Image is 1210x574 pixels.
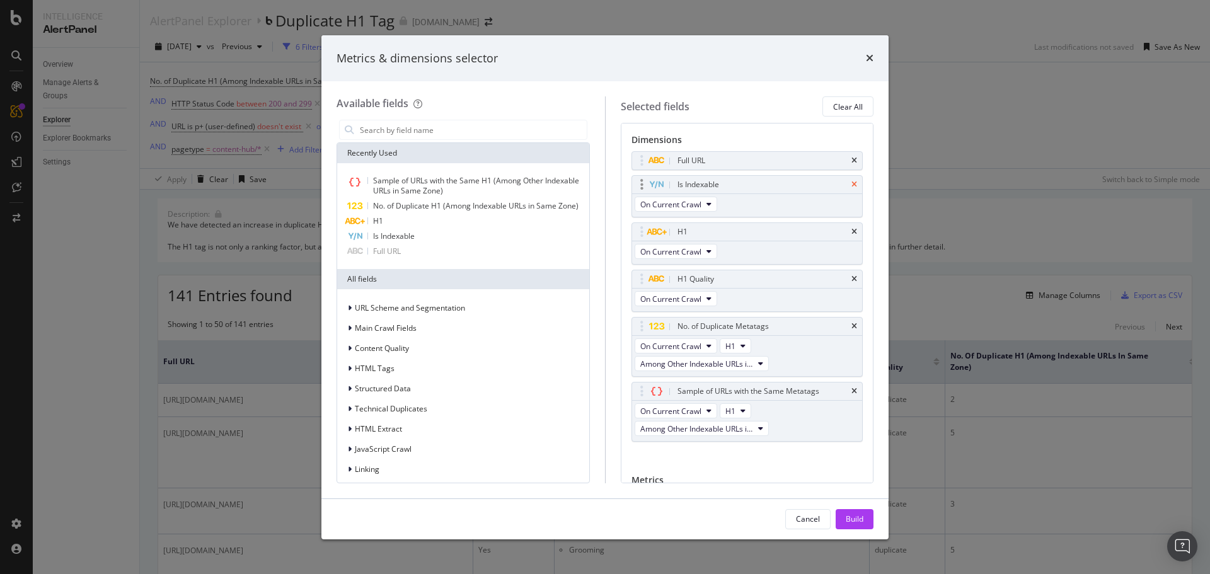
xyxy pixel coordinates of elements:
div: Full URLtimes [631,151,863,170]
button: On Current Crawl [635,338,717,353]
span: Is Indexable [373,231,415,241]
span: H1 [373,215,383,226]
div: Build [846,514,863,524]
div: Full URL [677,154,705,167]
span: Linking [355,464,379,474]
button: Cancel [785,509,831,529]
div: H1 QualitytimesOn Current Crawl [631,270,863,312]
span: HTML Extract [355,423,402,434]
input: Search by field name [359,120,587,139]
span: On Current Crawl [640,199,701,210]
div: times [851,387,857,395]
span: On Current Crawl [640,406,701,416]
button: On Current Crawl [635,403,717,418]
span: Full URL [373,246,401,256]
span: No. of Duplicate H1 (Among Indexable URLs in Same Zone) [373,200,579,211]
div: times [866,50,873,67]
span: Technical Duplicates [355,403,427,414]
div: Clear All [833,101,863,112]
div: Sample of URLs with the Same Metatags [677,385,819,398]
span: Main Crawl Fields [355,323,417,333]
span: Structured Data [355,383,411,394]
button: Clear All [822,96,873,117]
div: Metrics [631,474,863,491]
div: Recently Used [337,143,589,163]
button: Build [836,509,873,529]
button: Among Other Indexable URLs in Same Zone [635,421,769,436]
button: On Current Crawl [635,291,717,306]
button: H1 [720,403,751,418]
div: times [851,275,857,283]
div: times [851,323,857,330]
span: Among Other Indexable URLs in Same Zone [640,359,753,369]
div: times [851,228,857,236]
button: H1 [720,338,751,353]
div: H1 Quality [677,273,714,285]
div: Dimensions [631,134,863,151]
span: Among Other Indexable URLs in Same Zone [640,423,753,434]
div: Metrics & dimensions selector [337,50,498,67]
div: Sample of URLs with the Same MetatagstimesOn Current CrawlH1Among Other Indexable URLs in Same Zone [631,382,863,442]
span: Content Quality [355,343,409,353]
div: Open Intercom Messenger [1167,531,1197,561]
div: Is Indexable [677,178,719,191]
span: On Current Crawl [640,341,701,352]
div: All fields [337,269,589,289]
div: Available fields [337,96,408,110]
span: H1 [725,341,735,352]
button: On Current Crawl [635,197,717,212]
button: Among Other Indexable URLs in Same Zone [635,356,769,371]
span: On Current Crawl [640,294,701,304]
span: JavaScript Crawl [355,444,412,454]
div: No. of Duplicate Metatags [677,320,769,333]
div: No. of Duplicate MetatagstimesOn Current CrawlH1Among Other Indexable URLs in Same Zone [631,317,863,377]
div: times [851,181,857,188]
div: Is IndexabletimesOn Current Crawl [631,175,863,217]
div: modal [321,35,889,539]
div: Selected fields [621,100,689,114]
span: URL Scheme and Segmentation [355,302,465,313]
div: H1 [677,226,688,238]
button: On Current Crawl [635,244,717,259]
span: H1 [725,406,735,416]
div: H1timesOn Current Crawl [631,222,863,265]
div: Cancel [796,514,820,524]
span: HTML Tags [355,363,395,374]
span: Sample of URLs with the Same H1 (Among Other Indexable URLs in Same Zone) [373,175,579,196]
span: On Current Crawl [640,246,701,257]
div: times [851,157,857,164]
